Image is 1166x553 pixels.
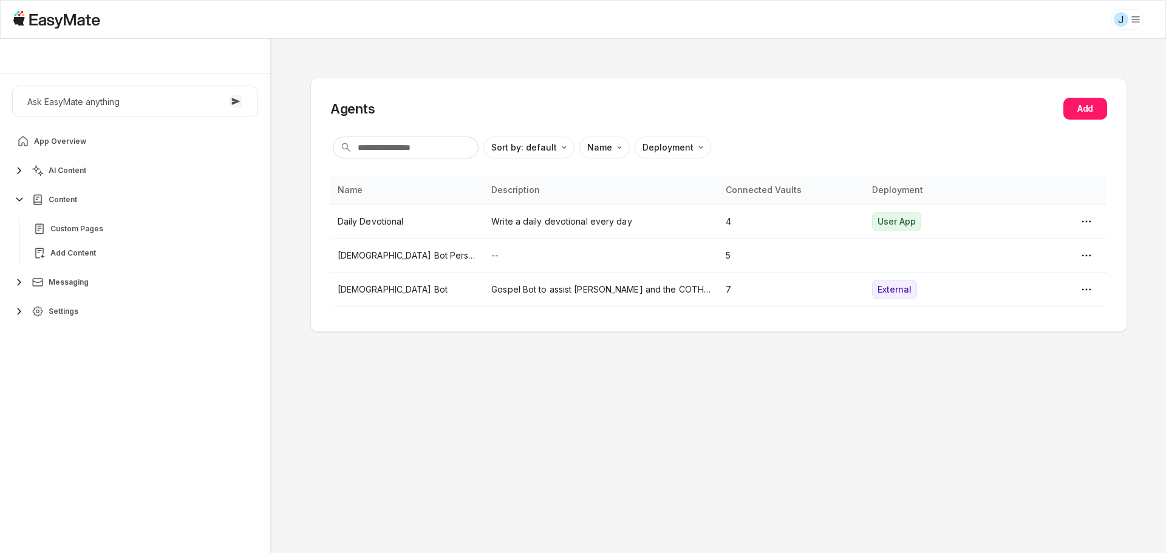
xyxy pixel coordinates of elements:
[12,86,258,117] button: Ask EasyMate anything
[872,280,917,299] div: External
[12,299,258,324] button: Settings
[491,283,711,296] p: Gospel Bot to assist [PERSON_NAME] and the COTH team.
[50,248,96,258] span: Add Content
[718,175,865,205] th: Connected Vaults
[865,175,1011,205] th: Deployment
[49,166,86,175] span: AI Content
[338,215,477,228] p: Daily Devotional
[338,249,477,262] p: [DEMOGRAPHIC_DATA] Bot Personality Tester
[491,141,557,154] p: Sort by: default
[491,249,711,262] p: --
[12,158,258,183] button: AI Content
[579,137,630,158] button: Name
[483,137,574,158] button: Sort by: default
[484,175,718,205] th: Description
[50,224,103,234] span: Custom Pages
[726,283,857,296] p: 7
[49,277,89,287] span: Messaging
[12,129,258,154] a: App Overview
[12,270,258,294] button: Messaging
[491,215,711,228] p: Write a daily devotional every day
[726,215,857,228] p: 4
[29,217,256,241] a: Custom Pages
[872,212,921,231] div: User App
[587,141,612,154] p: Name
[726,249,857,262] p: 5
[1114,12,1128,27] div: J
[12,188,258,212] button: Content
[330,100,375,118] h2: Agents
[330,175,485,205] th: Name
[34,137,86,146] span: App Overview
[338,283,477,296] p: [DEMOGRAPHIC_DATA] Bot
[635,137,711,158] button: Deployment
[643,141,694,154] p: Deployment
[49,195,77,205] span: Content
[1063,98,1107,120] button: Add
[49,307,78,316] span: Settings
